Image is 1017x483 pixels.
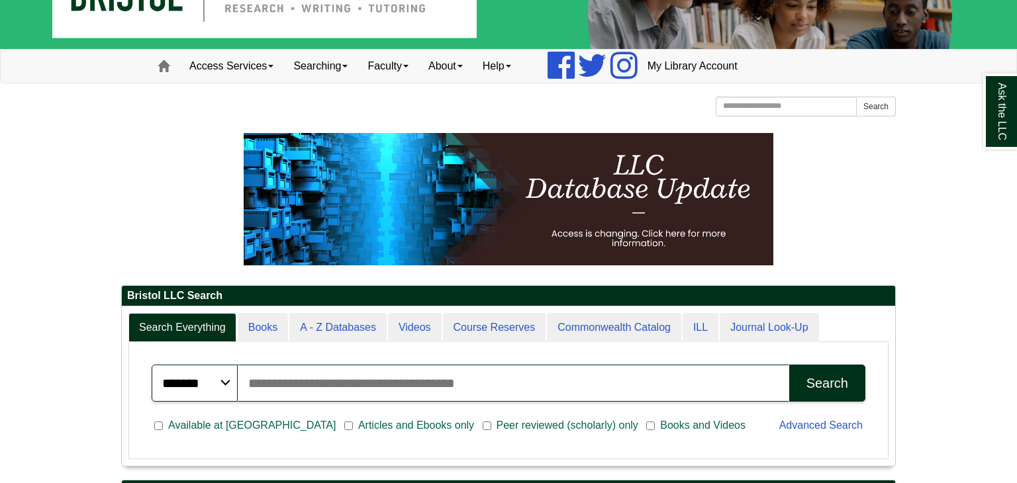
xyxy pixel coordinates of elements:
[163,417,341,433] span: Available at [GEOGRAPHIC_DATA]
[358,50,418,83] a: Faculty
[646,420,655,432] input: Books and Videos
[473,50,521,83] a: Help
[179,50,283,83] a: Access Services
[483,420,491,432] input: Peer reviewed (scholarly) only
[388,313,442,343] a: Videos
[806,376,848,391] div: Search
[238,313,288,343] a: Books
[154,420,163,432] input: Available at [GEOGRAPHIC_DATA]
[638,50,748,83] a: My Library Account
[856,97,896,116] button: Search
[128,313,236,343] a: Search Everything
[244,133,773,265] img: HTML tutorial
[547,313,681,343] a: Commonwealth Catalog
[491,417,644,433] span: Peer reviewed (scholarly) only
[353,417,479,433] span: Articles and Ebooks only
[720,313,818,343] a: Journal Look-Up
[122,286,895,306] h2: Bristol LLC Search
[344,420,353,432] input: Articles and Ebooks only
[789,365,865,402] button: Search
[443,313,546,343] a: Course Reserves
[779,419,863,431] a: Advanced Search
[418,50,473,83] a: About
[683,313,718,343] a: ILL
[655,417,751,433] span: Books and Videos
[289,313,387,343] a: A - Z Databases
[283,50,358,83] a: Searching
